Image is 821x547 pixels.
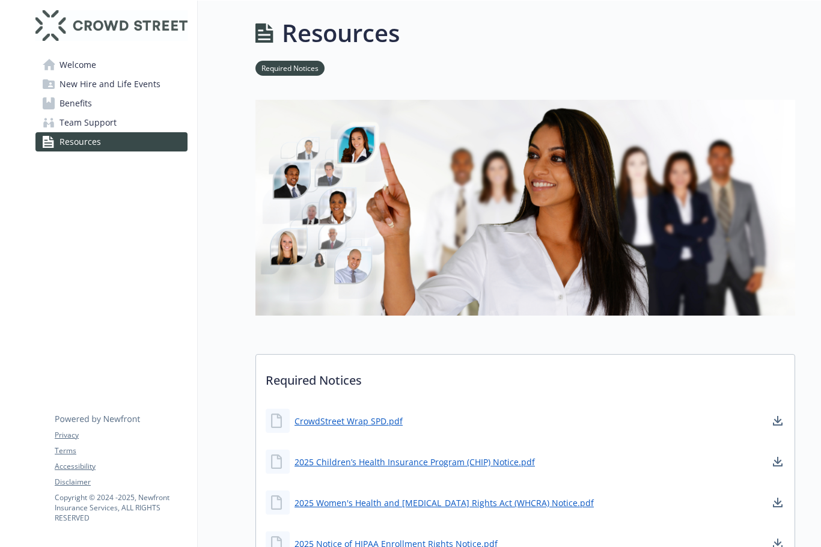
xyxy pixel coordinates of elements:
[771,454,785,469] a: download document
[295,456,535,468] a: 2025 Children’s Health Insurance Program (CHIP) Notice.pdf
[55,461,187,472] a: Accessibility
[256,355,795,399] p: Required Notices
[255,62,325,73] a: Required Notices
[60,94,92,113] span: Benefits
[60,132,101,151] span: Resources
[35,94,188,113] a: Benefits
[35,113,188,132] a: Team Support
[55,430,187,441] a: Privacy
[35,132,188,151] a: Resources
[295,497,594,509] a: 2025 Women's Health and [MEDICAL_DATA] Rights Act (WHCRA) Notice.pdf
[282,15,400,51] h1: Resources
[295,415,403,427] a: CrowdStreet Wrap SPD.pdf
[55,477,187,487] a: Disclaimer
[60,113,117,132] span: Team Support
[771,495,785,510] a: download document
[60,55,96,75] span: Welcome
[55,492,187,523] p: Copyright © 2024 - 2025 , Newfront Insurance Services, ALL RIGHTS RESERVED
[35,55,188,75] a: Welcome
[255,100,795,316] img: resources page banner
[771,414,785,428] a: download document
[55,445,187,456] a: Terms
[35,75,188,94] a: New Hire and Life Events
[60,75,160,94] span: New Hire and Life Events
